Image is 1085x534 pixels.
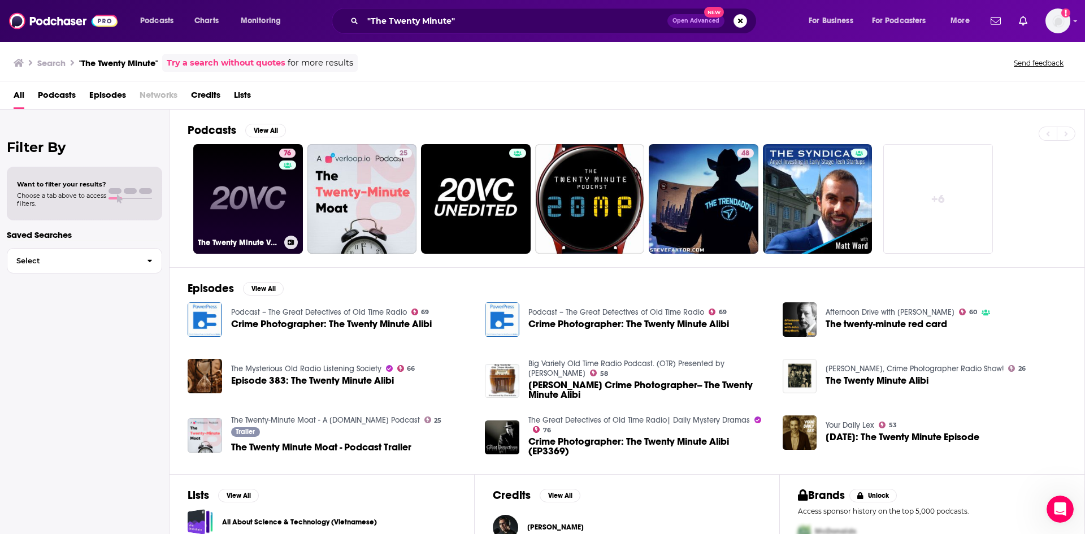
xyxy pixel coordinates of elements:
[188,281,234,296] h2: Episodes
[1047,496,1074,523] iframe: Intercom live chat
[826,420,874,430] a: Your Daily Lex
[1008,365,1026,372] a: 26
[191,86,220,109] a: Credits
[222,516,377,528] a: All About Science & Technology (Vietnamese)
[243,282,284,296] button: View All
[528,359,724,378] a: Big Variety Old Time Radio Podcast. (OTR) Presented by Chemdude
[421,310,429,315] span: 69
[245,124,286,137] button: View All
[307,144,417,254] a: 25
[528,319,729,329] span: Crime Photographer: The Twenty Minute Alibi
[528,307,704,317] a: Podcast – The Great Detectives of Old Time Radio
[798,488,845,502] h2: Brands
[188,123,286,137] a: PodcastsView All
[279,149,296,158] a: 76
[1045,8,1070,33] button: Show profile menu
[233,12,296,30] button: open menu
[231,415,420,425] a: The Twenty-Minute Moat - A Verloop.io Podcast
[969,310,977,315] span: 60
[801,12,867,30] button: open menu
[485,302,519,337] img: Crime Photographer: The Twenty Minute Alibi
[783,302,817,337] img: The twenty-minute red card
[231,376,394,385] a: Episode 383: The Twenty Minute Alibi
[188,488,209,502] h2: Lists
[865,12,943,30] button: open menu
[218,489,259,502] button: View All
[236,428,255,435] span: Trailer
[132,12,188,30] button: open menu
[783,415,817,450] img: October 31, 2014: The Twenty Minute Episode
[959,309,977,315] a: 60
[188,281,284,296] a: EpisodesView All
[231,319,432,329] a: Crime Photographer: The Twenty Minute Alibi
[798,507,1066,515] p: Access sponsor history on the top 5,000 podcasts.
[234,86,251,109] a: Lists
[7,229,162,240] p: Saved Searches
[719,310,727,315] span: 69
[943,12,984,30] button: open menu
[38,86,76,109] a: Podcasts
[407,366,415,371] span: 66
[704,7,724,18] span: New
[231,442,411,452] a: The Twenty Minute Moat - Podcast Trailer
[528,380,769,400] a: Casey Crime Photographer-- The Twenty Minute Alibi
[889,423,897,428] span: 53
[188,359,222,393] a: Episode 383: The Twenty Minute Alibi
[879,422,897,428] a: 53
[1045,8,1070,33] img: User Profile
[89,86,126,109] span: Episodes
[485,420,519,455] img: Crime Photographer: The Twenty Minute Alibi (EP3369)
[485,364,519,398] a: Casey Crime Photographer-- The Twenty Minute Alibi
[1045,8,1070,33] span: Logged in as rgertner
[826,432,979,442] span: [DATE]: The Twenty Minute Episode
[9,10,118,32] img: Podchaser - Follow, Share and Rate Podcasts
[188,123,236,137] h2: Podcasts
[493,488,580,502] a: CreditsView All
[737,149,754,158] a: 48
[397,365,415,372] a: 66
[7,139,162,155] h2: Filter By
[1018,366,1026,371] span: 26
[826,319,947,329] a: The twenty-minute red card
[188,418,222,453] img: The Twenty Minute Moat - Podcast Trailer
[79,58,158,68] h3: "The Twenty Minute"
[527,523,584,532] a: Harry Stebbings
[590,370,608,376] a: 58
[14,86,24,109] a: All
[187,12,225,30] a: Charts
[741,148,749,159] span: 48
[400,148,407,159] span: 25
[826,364,1004,374] a: Casey, Crime Photographer Radio Show!
[528,415,750,425] a: The Great Detectives of Old Time Radio| Daily Mystery Dramas
[883,144,993,254] a: +6
[826,307,954,317] a: Afternoon Drive with John Maytham
[7,257,138,264] span: Select
[667,14,724,28] button: Open AdvancedNew
[1014,11,1032,31] a: Show notifications dropdown
[188,302,222,337] img: Crime Photographer: The Twenty Minute Alibi
[411,309,429,315] a: 69
[434,418,441,423] span: 25
[872,13,926,29] span: For Podcasters
[140,86,177,109] span: Networks
[194,13,219,29] span: Charts
[783,359,817,393] img: The Twenty Minute Alibi
[672,18,719,24] span: Open Advanced
[193,144,303,254] a: 76The Twenty Minute VC (20VC): Venture Capital | Startup Funding | The Pitch
[528,437,769,456] a: Crime Photographer: The Twenty Minute Alibi (EP3369)
[241,13,281,29] span: Monitoring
